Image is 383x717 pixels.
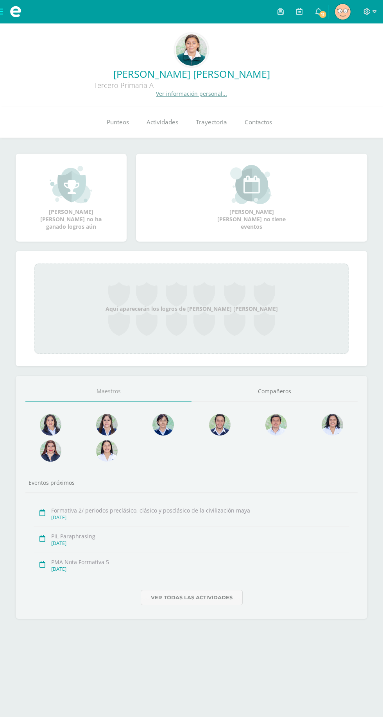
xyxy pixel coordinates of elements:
[213,165,291,230] div: [PERSON_NAME] [PERSON_NAME] no tiene eventos
[141,590,243,605] a: Ver todas las actividades
[51,514,349,521] div: [DATE]
[50,165,92,204] img: achievement_small.png
[25,479,358,486] div: Eventos próximos
[236,107,281,138] a: Contactos
[265,414,287,436] img: f0af4734c025b990c12c69d07632b04a.png
[34,263,349,354] div: Aquí aparecerán los logros de [PERSON_NAME] [PERSON_NAME]
[32,165,110,230] div: [PERSON_NAME] [PERSON_NAME] no ha ganado logros aún
[6,81,241,90] div: Tercero Primaria A
[96,414,118,436] img: 622beff7da537a3f0b3c15e5b2b9eed9.png
[196,118,227,126] span: Trayectoria
[51,532,349,540] div: PIL Paraphrasing
[152,414,174,436] img: d3199913b2ba78bdc4d77a65fe615627.png
[25,382,191,402] a: Maestros
[98,107,138,138] a: Punteos
[156,90,227,97] a: Ver información personal...
[322,414,343,436] img: 74e021dbc1333a55a6a6352084f0f183.png
[51,558,349,566] div: PMA Nota Formativa 5
[335,4,351,20] img: 235fb73ec5bd49407dc30fbfcee339dc.png
[245,118,272,126] span: Contactos
[138,107,187,138] a: Actividades
[6,67,377,81] a: [PERSON_NAME] [PERSON_NAME]
[51,507,349,514] div: Formativa 2/ periodos preclásico, clásico y posclásico de la civilización maya
[176,34,207,66] img: ddbe596336352d0877d49c0280aac4d8.png
[40,414,61,436] img: 45e5189d4be9c73150df86acb3c68ab9.png
[209,414,231,436] img: e3394e7adb7c8ac64a4cac27f35e8a2d.png
[191,382,358,402] a: Compañeros
[51,566,349,572] div: [DATE]
[51,540,349,547] div: [DATE]
[230,165,273,204] img: event_small.png
[40,440,61,462] img: 59227928e3dac575fdf63e669d788b56.png
[319,10,327,19] span: 11
[96,440,118,462] img: e88866c1a8bf4b3153ff9c6787b2a6b2.png
[187,107,236,138] a: Trayectoria
[107,118,129,126] span: Punteos
[147,118,178,126] span: Actividades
